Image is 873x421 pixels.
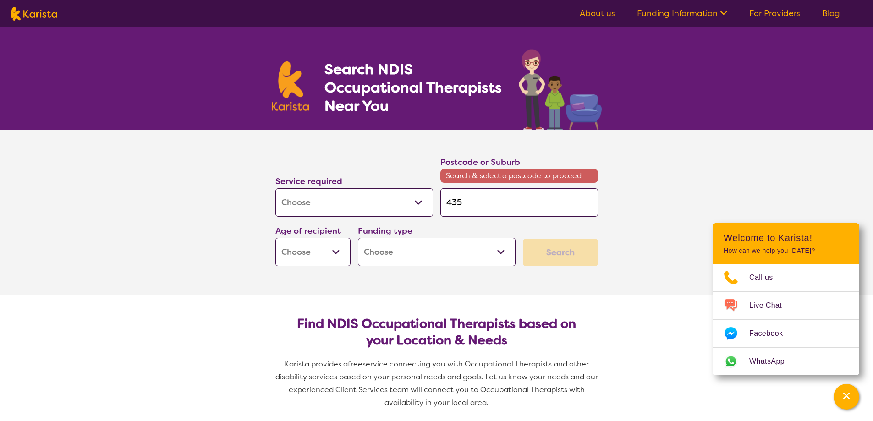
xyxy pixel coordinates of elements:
[272,61,309,111] img: Karista logo
[749,8,800,19] a: For Providers
[713,264,859,375] ul: Choose channel
[637,8,727,19] a: Funding Information
[275,176,342,187] label: Service required
[348,359,362,369] span: free
[834,384,859,410] button: Channel Menu
[11,7,57,21] img: Karista logo
[358,225,412,236] label: Funding type
[713,223,859,375] div: Channel Menu
[275,359,600,407] span: service connecting you with Occupational Therapists and other disability services based on your p...
[519,49,602,130] img: occupational-therapy
[724,232,848,243] h2: Welcome to Karista!
[749,355,796,368] span: WhatsApp
[580,8,615,19] a: About us
[285,359,348,369] span: Karista provides a
[713,348,859,375] a: Web link opens in a new tab.
[440,157,520,168] label: Postcode or Suburb
[275,225,341,236] label: Age of recipient
[440,188,598,217] input: Type
[749,299,793,312] span: Live Chat
[749,327,794,340] span: Facebook
[724,247,848,255] p: How can we help you [DATE]?
[749,271,784,284] span: Call us
[822,8,840,19] a: Blog
[324,60,503,115] h1: Search NDIS Occupational Therapists Near You
[283,316,591,349] h2: Find NDIS Occupational Therapists based on your Location & Needs
[440,169,598,183] span: Search & select a postcode to proceed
